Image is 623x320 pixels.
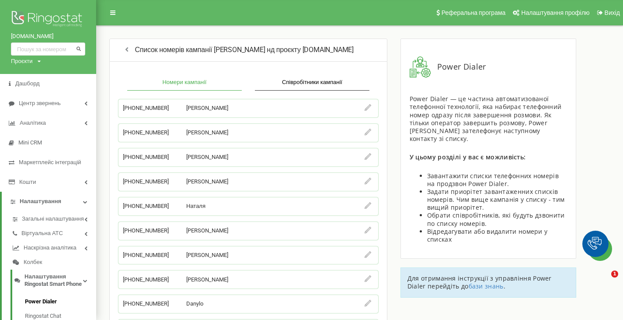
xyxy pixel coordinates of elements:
a: Mini CRM [9,139,87,147]
span: 1 [611,271,618,278]
span: Дашборд [15,80,40,88]
span: Загальні налаштування [22,215,84,223]
li: Обрати співробітників, які будуть дзвонити по списку номерів. [427,211,567,227]
span: Налаштування [20,198,61,205]
span: [PERSON_NAME] [186,105,228,112]
span: [PHONE_NUMBER] [123,227,169,235]
span: Аналiтика [20,120,46,127]
span: Віртуальна АТС [21,230,63,237]
img: infoPowerDialer [410,56,431,77]
a: бази знань [469,282,504,290]
li: Завантажити списки телефонних номерів на продзвон Power Dialer. [427,172,567,188]
span: [PHONE_NUMBER] [123,129,169,137]
span: [PHONE_NUMBER] [123,178,169,186]
a: Дашборд [9,80,87,88]
span: [PERSON_NAME] [186,227,228,235]
span: [PHONE_NUMBER] [123,105,169,112]
li: Відредагувати або видалити номери у списках [427,228,567,243]
div: Power Dialer — це частина автоматизованої телефонної технології, яка набирає телефонний номер одр... [410,95,567,143]
span: Power Dialer [25,298,57,306]
li: Задати приорітет завантаженних списків номерів. Чим вище кампанія у списку - тим вищий приорітет. [427,188,567,212]
button: Номери кампанії [127,75,242,91]
a: Загальні налаштування [13,215,87,223]
a: Power Dialer [25,298,87,306]
span: [PERSON_NAME] [186,154,228,161]
a: Маркетплейс інтеграцій [9,159,87,166]
a: Аналiтика [9,120,87,127]
a: Центр звернень [9,100,87,107]
iframe: Intercom live chat [593,271,614,292]
span: [PERSON_NAME] [186,178,228,186]
a: Віртуальна АТС [13,230,87,237]
div: Список номерів кампанії [PERSON_NAME] нд проєкту [DOMAIN_NAME] [109,39,387,62]
span: [PHONE_NUMBER] [123,252,169,259]
span: [PHONE_NUMBER] [123,203,169,210]
div: Проєкти [11,58,33,65]
a: [DOMAIN_NAME] [11,33,85,40]
span: Колбек [24,259,42,266]
span: [PHONE_NUMBER] [123,300,169,308]
img: Ringostat logo [11,9,85,31]
a: Наскрізна аналітика [13,244,87,252]
a: Налаштування [10,198,87,205]
span: Mini CRM [18,139,42,147]
span: Наталя [186,203,205,210]
div: Power Dialer [410,56,567,77]
input: Пошук за номером [11,42,85,56]
a: Кошти [9,179,87,186]
span: Ringostat Chat [25,313,61,320]
span: Налаштування Ringostat Smart Phone [24,273,83,288]
div: Для отримання інструкції з управління Power Dialer перейдіть до . [400,267,576,297]
a: Колбек [13,259,87,266]
span: Маркетплейс інтеграцій [19,159,81,166]
span: Наскрізна аналітика [24,244,77,252]
span: [PERSON_NAME] [186,129,228,137]
div: У цьому розділі у вас є можливість: [410,153,567,161]
span: Danylo [186,300,203,308]
span: Кошти [19,179,36,186]
span: [PHONE_NUMBER] [123,154,169,161]
a: Налаштування Ringostat Smart Phone [14,273,87,288]
span: Центр звернень [19,100,61,107]
span: [PERSON_NAME] [186,252,228,259]
span: [PERSON_NAME] [186,276,228,284]
a: Ringostat Chat [25,313,87,320]
span: [PHONE_NUMBER] [123,276,169,284]
button: Співробітники кампанії [255,75,369,91]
